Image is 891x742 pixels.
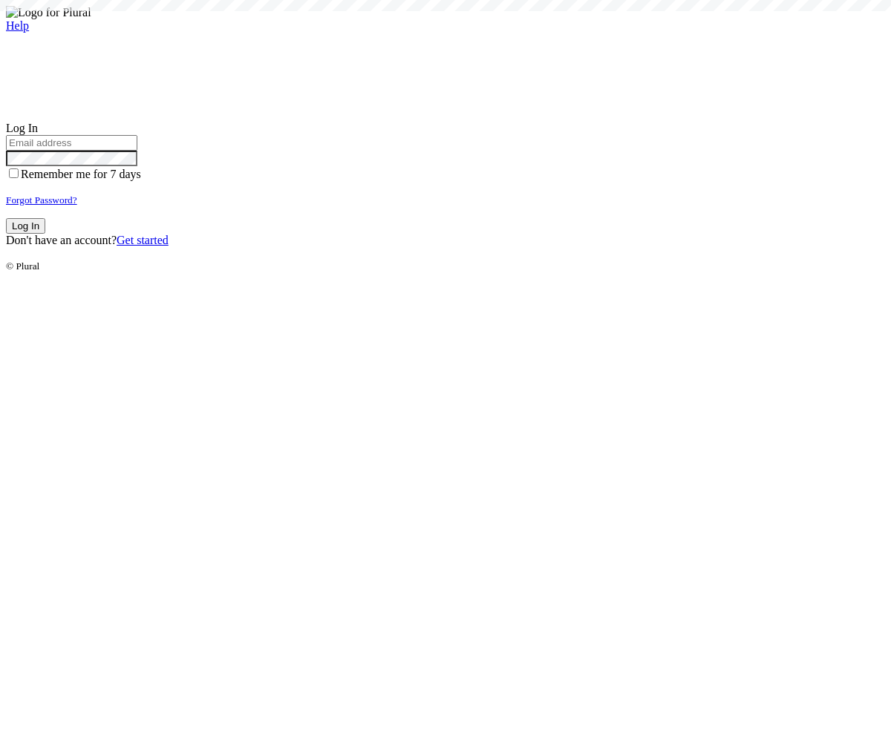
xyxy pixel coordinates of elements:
div: Log In [6,122,885,135]
small: Forgot Password? [6,194,77,206]
span: Remember me for 7 days [21,168,141,180]
a: Forgot Password? [6,193,77,206]
input: Email address [6,135,137,151]
div: Don't have an account? [6,234,885,247]
input: Remember me for 7 days [9,168,19,178]
a: Help [6,19,29,32]
button: Log In [6,218,45,234]
img: Logo for Plural [6,6,91,19]
a: Get started [117,234,169,246]
small: © Plural [6,260,39,272]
